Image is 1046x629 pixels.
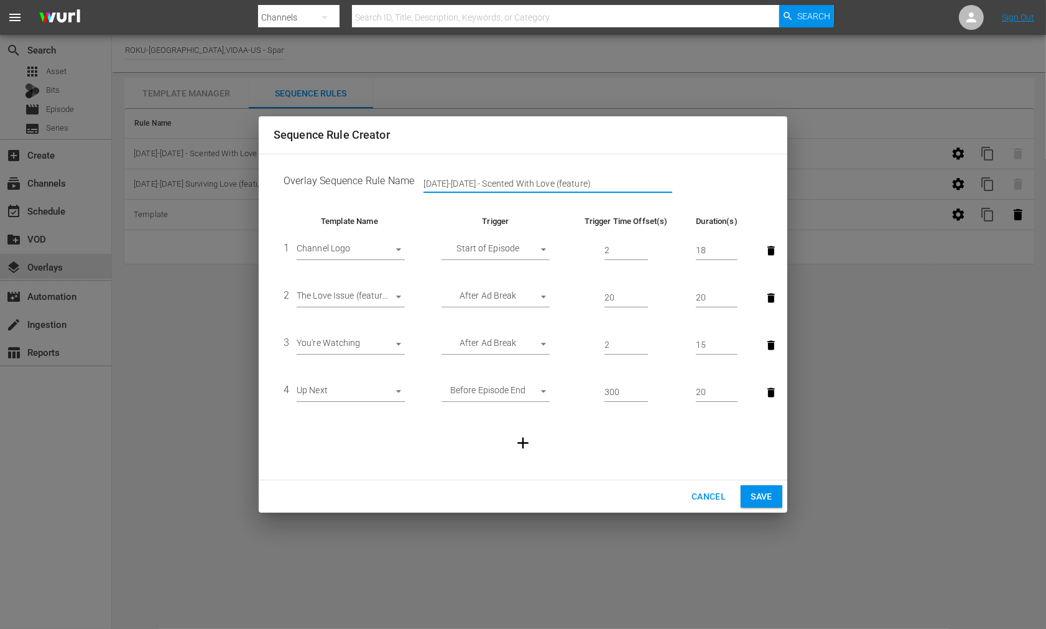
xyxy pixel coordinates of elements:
td: Overlay Sequence Rule Name [274,164,772,203]
span: Cancel [692,489,726,505]
div: Before Episode End [442,383,550,402]
a: Sign Out [1002,12,1034,22]
span: 3 [284,337,289,348]
div: Start of Episode [442,241,550,260]
button: Cancel [682,485,736,508]
span: 2 [284,289,289,301]
img: ans4CAIJ8jUAAAAAAAAAAAAAAAAAAAAAAAAgQb4GAAAAAAAAAAAAAAAAAAAAAAAAJMjXAAAAAAAAAAAAAAAAAAAAAAAAgAT5G... [30,3,90,32]
div: After Ad Break [442,289,550,307]
span: 4 [284,384,289,396]
th: Trigger [425,215,566,227]
button: Save [741,485,782,508]
span: Add Template Trigger [506,436,540,448]
div: After Ad Break [442,336,550,355]
th: Trigger Time Offset(s) [566,215,686,227]
th: Duration(s) [686,215,747,227]
div: Up Next [297,383,405,402]
div: The Love Issue (feature) [297,289,405,307]
span: Save [751,489,772,505]
span: menu [7,10,22,25]
h2: Sequence Rule Creator [274,126,772,144]
span: 1 [284,242,289,254]
div: Channel Logo [297,241,405,260]
span: Search [797,5,830,27]
th: Template Name [274,215,425,227]
div: You're Watching [297,336,405,355]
